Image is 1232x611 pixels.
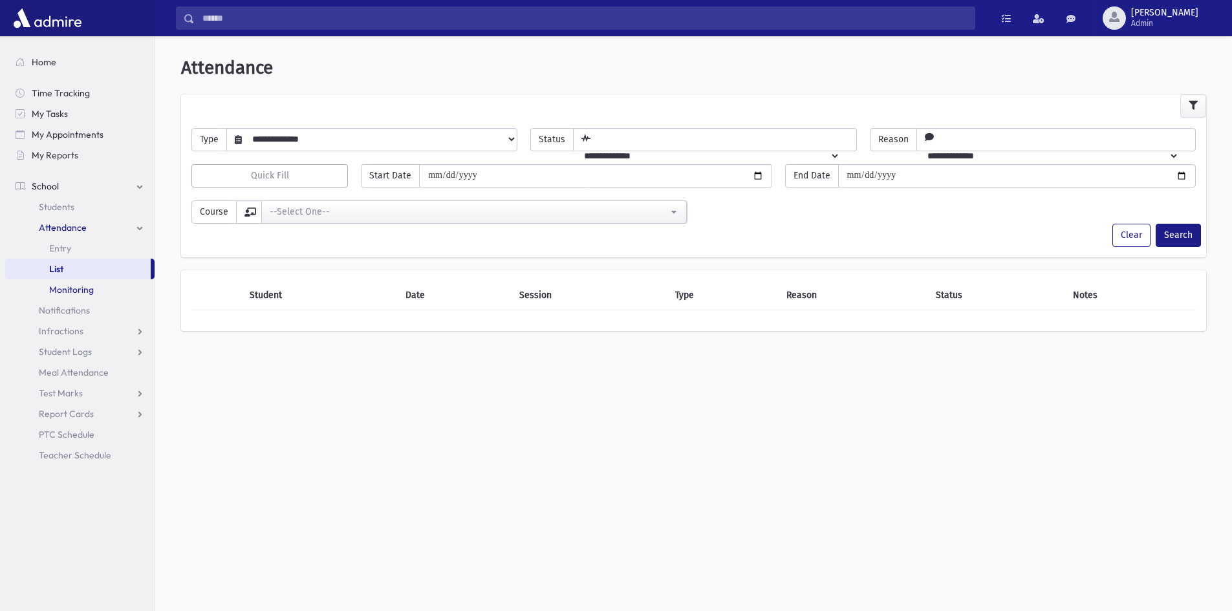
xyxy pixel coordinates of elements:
button: Search [1156,224,1201,247]
th: Notes [1065,281,1196,310]
span: Monitoring [49,284,94,295]
span: Attendance [181,57,273,78]
span: My Reports [32,149,78,161]
a: Infractions [5,321,155,341]
span: My Tasks [32,108,68,120]
a: List [5,259,151,279]
div: --Select One-- [270,205,668,219]
a: My Appointments [5,124,155,145]
button: --Select One-- [261,200,687,224]
a: My Tasks [5,103,155,124]
input: Search [195,6,975,30]
a: Teacher Schedule [5,445,155,466]
span: My Appointments [32,129,103,140]
span: Teacher Schedule [39,449,111,461]
span: Quick Fill [251,170,289,181]
span: Type [191,128,227,151]
span: Report Cards [39,408,94,420]
span: Status [530,128,574,151]
span: List [49,263,63,275]
span: Course [191,200,237,224]
th: Type [667,281,779,310]
span: Attendance [39,222,87,233]
a: School [5,176,155,197]
a: Meal Attendance [5,362,155,383]
span: End Date [785,164,839,188]
th: Date [398,281,512,310]
th: Reason [779,281,928,310]
span: Admin [1131,18,1198,28]
span: Time Tracking [32,87,90,99]
a: Students [5,197,155,217]
span: Test Marks [39,387,83,399]
span: Start Date [361,164,420,188]
button: Quick Fill [191,164,348,188]
span: Meal Attendance [39,367,109,378]
img: AdmirePro [10,5,85,31]
a: Home [5,52,155,72]
span: School [32,180,59,192]
a: Time Tracking [5,83,155,103]
a: My Reports [5,145,155,166]
span: Notifications [39,305,90,316]
span: Home [32,56,56,68]
a: Attendance [5,217,155,238]
a: Report Cards [5,403,155,424]
span: Infractions [39,325,83,337]
th: Session [512,281,667,310]
th: Student [242,281,398,310]
a: PTC Schedule [5,424,155,445]
span: Entry [49,242,71,254]
th: Status [928,281,1065,310]
a: Entry [5,238,155,259]
a: Student Logs [5,341,155,362]
button: Clear [1112,224,1151,247]
a: Test Marks [5,383,155,403]
span: Students [39,201,74,213]
span: Reason [870,128,917,151]
a: Notifications [5,300,155,321]
span: PTC Schedule [39,429,94,440]
span: [PERSON_NAME] [1131,8,1198,18]
span: Student Logs [39,346,92,358]
a: Monitoring [5,279,155,300]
